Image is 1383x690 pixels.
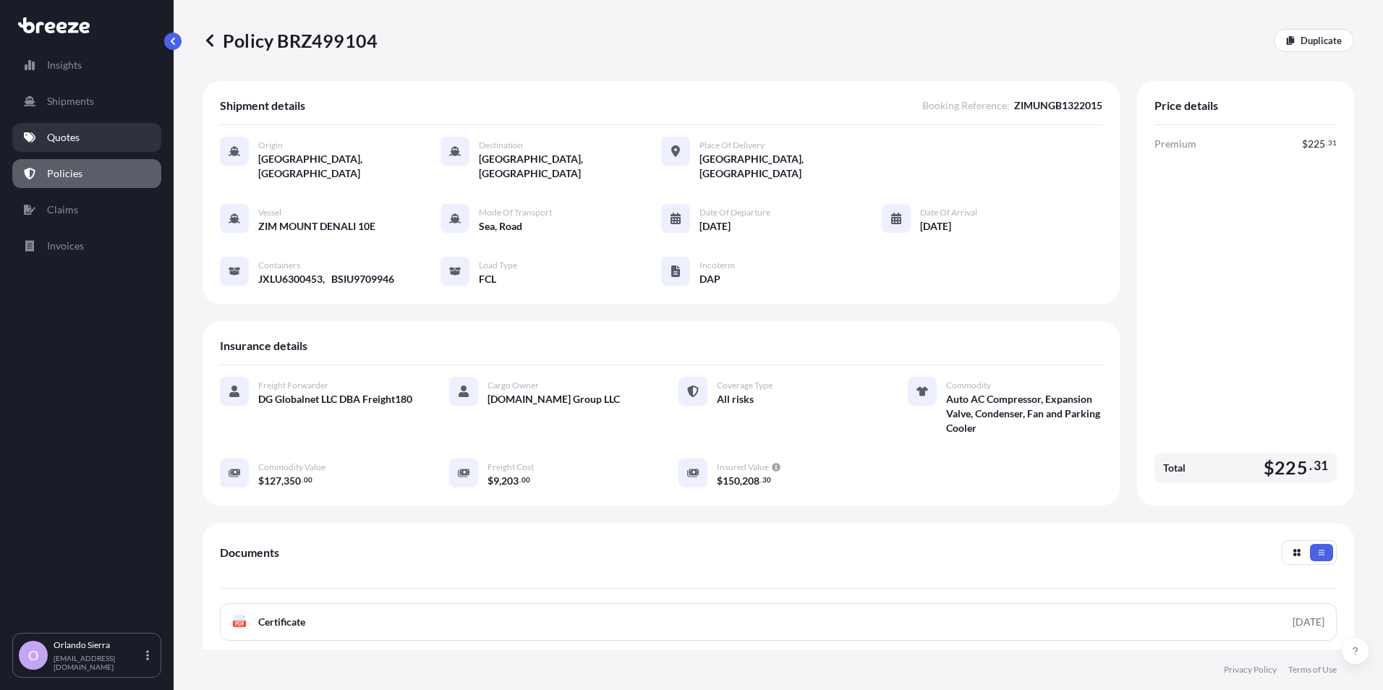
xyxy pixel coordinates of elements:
[920,207,977,218] span: Date of Arrival
[479,140,523,151] span: Destination
[1224,664,1277,676] a: Privacy Policy
[493,476,499,486] span: 9
[488,476,493,486] span: $
[258,152,441,181] span: [GEOGRAPHIC_DATA], [GEOGRAPHIC_DATA]
[922,98,1010,113] span: Booking Reference :
[1264,459,1275,477] span: $
[258,272,394,286] span: JXLU6300453, BSIU9709946
[740,476,742,486] span: ,
[519,477,521,482] span: .
[47,94,94,108] p: Shipments
[1314,461,1328,470] span: 31
[699,272,720,286] span: DAP
[699,207,770,218] span: Date of Departure
[1163,461,1186,475] span: Total
[258,476,264,486] span: $
[1308,139,1325,149] span: 225
[220,545,279,560] span: Documents
[501,476,519,486] span: 203
[699,260,735,271] span: Incoterm
[54,654,143,671] p: [EMAIL_ADDRESS][DOMAIN_NAME]
[1154,98,1218,113] span: Price details
[1275,459,1308,477] span: 225
[12,195,161,224] a: Claims
[742,476,759,486] span: 208
[760,477,762,482] span: .
[258,392,412,406] span: DG Globalnet LLC DBA Freight180
[258,140,283,151] span: Origin
[12,51,161,80] a: Insights
[304,477,312,482] span: 00
[1309,461,1312,470] span: .
[717,461,769,473] span: Insured Value
[699,140,765,151] span: Place of Delivery
[479,207,552,218] span: Mode of Transport
[258,380,328,391] span: Freight Forwarder
[479,152,661,181] span: [GEOGRAPHIC_DATA], [GEOGRAPHIC_DATA]
[258,219,375,234] span: ZIM MOUNT DENALI 10E
[12,159,161,188] a: Policies
[1328,140,1337,145] span: 31
[1293,615,1324,629] div: [DATE]
[47,130,80,145] p: Quotes
[717,380,773,391] span: Coverage Type
[1301,33,1342,48] p: Duplicate
[258,260,300,271] span: Containers
[1154,137,1196,151] span: Premium
[479,219,522,234] span: Sea, Road
[302,477,303,482] span: .
[1274,29,1354,52] a: Duplicate
[258,207,281,218] span: Vessel
[1014,98,1102,113] span: ZIMUNGB1322015
[499,476,501,486] span: ,
[220,603,1337,641] a: PDFCertificate[DATE]
[1288,664,1337,676] a: Terms of Use
[946,392,1102,435] span: Auto AC Compressor, Expansion Valve, Condenser, Fan and Parking Cooler
[258,615,305,629] span: Certificate
[220,338,307,353] span: Insurance details
[281,476,284,486] span: ,
[479,272,496,286] span: FCL
[699,152,882,181] span: [GEOGRAPHIC_DATA], [GEOGRAPHIC_DATA]
[488,461,534,473] span: Freight Cost
[522,477,530,482] span: 00
[920,219,951,234] span: [DATE]
[1302,139,1308,149] span: $
[28,648,38,663] span: O
[12,231,161,260] a: Invoices
[762,477,771,482] span: 30
[47,203,78,217] p: Claims
[235,621,244,626] text: PDF
[723,476,740,486] span: 150
[220,98,305,113] span: Shipment details
[264,476,281,486] span: 127
[488,380,539,391] span: Cargo Owner
[717,392,754,406] span: All risks
[488,392,620,406] span: [DOMAIN_NAME] Group LLC
[284,476,301,486] span: 350
[12,123,161,152] a: Quotes
[12,87,161,116] a: Shipments
[203,29,378,52] p: Policy BRZ499104
[47,166,82,181] p: Policies
[479,260,517,271] span: Load Type
[946,380,991,391] span: Commodity
[699,219,731,234] span: [DATE]
[47,58,82,72] p: Insights
[54,639,143,651] p: Orlando Sierra
[47,239,84,253] p: Invoices
[1326,140,1327,145] span: .
[258,461,325,473] span: Commodity Value
[717,476,723,486] span: $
